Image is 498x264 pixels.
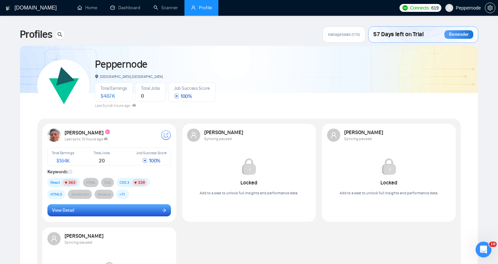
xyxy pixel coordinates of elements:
[69,170,72,174] span: info-circle
[100,85,127,91] span: Total Earnings
[200,191,298,195] span: Add to a seat to unlock full insights and performance data.
[447,6,452,10] span: user
[95,103,136,108] span: Last Sync 6 hours ago
[86,179,96,186] span: HTML
[204,129,244,135] strong: [PERSON_NAME]
[141,93,144,99] span: 0
[174,93,192,99] span: 100 %
[100,93,115,99] span: $ 487K
[95,75,98,78] span: environment
[485,3,495,13] button: setting
[240,157,258,176] img: Locked
[47,204,171,217] button: View Detailarrow-right
[476,242,491,257] iframe: Intercom live chat
[485,5,495,11] a: setting
[55,32,65,37] span: search
[162,208,166,212] span: arrow-right
[65,233,104,239] strong: [PERSON_NAME]
[20,27,52,42] span: Profiles
[402,5,408,11] img: upwork-logo.png
[104,179,111,186] span: CSS
[50,191,62,198] span: HTML5
[97,191,111,198] span: Node.js
[444,30,473,39] div: Reminder
[47,169,72,175] strong: Keywords
[199,5,212,11] span: Profile
[95,74,163,79] span: [GEOGRAPHIC_DATA], [GEOGRAPHIC_DATA]
[41,62,87,108] img: Peppernode
[240,180,257,186] strong: Locked
[489,242,497,247] span: 10
[65,240,92,245] span: Syncing paused
[52,151,74,155] span: Total Earnings
[204,136,232,141] span: Syncing paused
[431,4,438,12] span: 619
[410,4,430,12] span: Connects:
[344,129,384,135] strong: [PERSON_NAME]
[47,129,61,142] img: USER
[71,191,89,198] span: JavaScript
[191,5,196,10] span: user
[328,32,360,37] span: Manage Seats (1/10)
[380,157,398,176] img: Locked
[190,132,197,138] span: user
[50,179,60,186] span: React
[373,29,424,40] span: 57 Days left on Trial
[138,180,145,185] span: 339
[110,5,140,11] a: dashboardDashboard
[6,3,10,13] img: logo
[77,5,97,11] a: homeHome
[120,179,129,186] span: CSS 3
[52,207,74,214] span: View Detail
[51,235,57,242] span: user
[330,132,337,138] span: user
[141,85,160,91] span: Total Jobs
[55,29,65,40] button: search
[69,180,75,185] span: 363
[65,137,108,141] span: Last sync 10 hours ago
[380,180,397,186] strong: Locked
[142,157,160,164] span: 100 %
[136,151,167,155] span: Job Success Score
[99,157,104,164] span: 20
[56,157,70,164] span: $ 184K
[340,191,438,195] span: Add to a seat to unlock full insights and performance data.
[174,85,210,91] span: Job Success Score
[119,191,125,198] span: + 11
[344,136,372,141] span: Syncing paused
[105,129,111,135] img: top_rated_plus
[95,58,147,71] a: Peppernode
[65,130,111,136] strong: [PERSON_NAME]
[94,151,110,155] span: Total Jobs
[153,5,178,11] a: searchScanner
